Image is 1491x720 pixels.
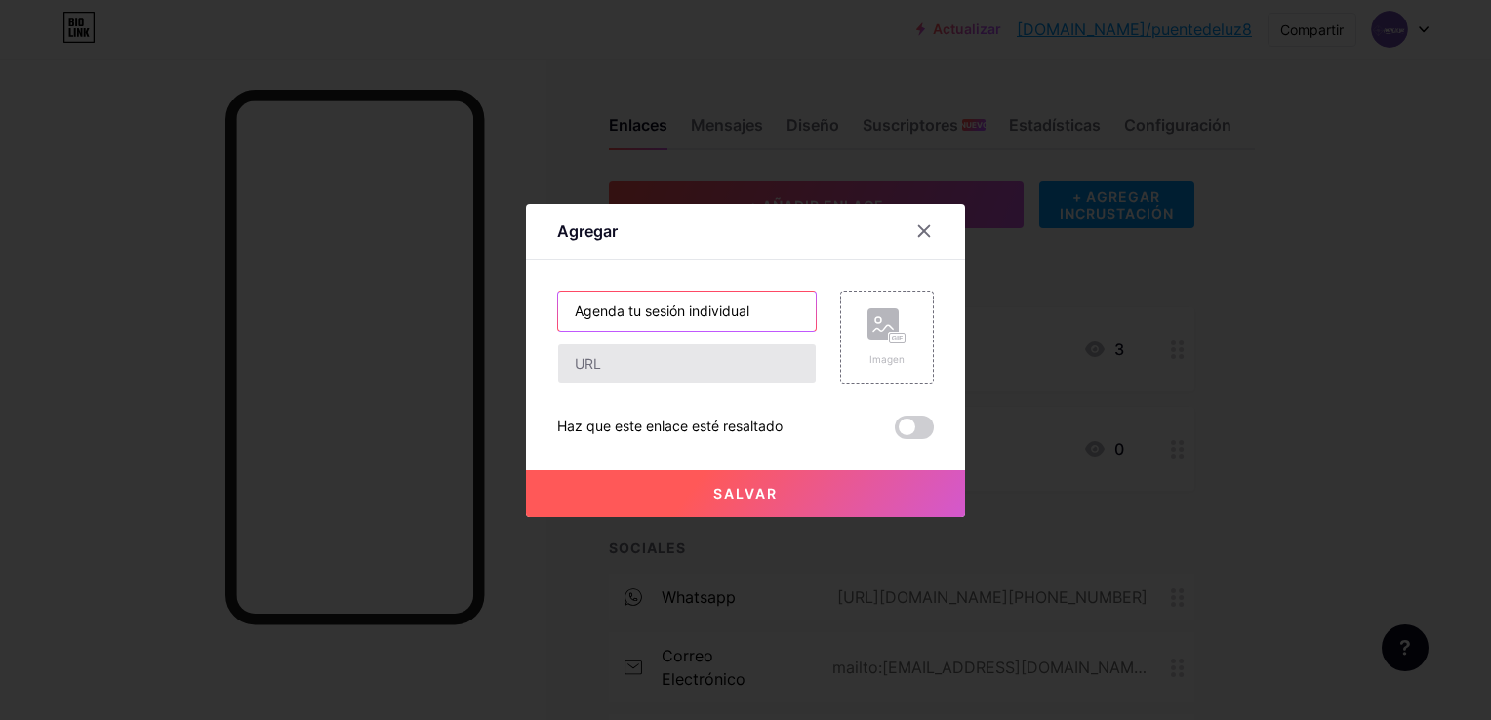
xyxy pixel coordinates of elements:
button: Salvar [526,470,965,517]
input: Título [558,292,816,331]
span: Salvar [713,485,778,501]
div: Haz que este enlace esté resaltado [557,416,783,439]
div: Imagen [867,352,907,367]
input: URL [558,344,816,383]
div: Agregar [557,220,618,243]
